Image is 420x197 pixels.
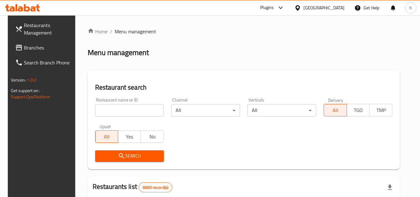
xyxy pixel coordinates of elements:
span: TMP [372,106,390,115]
span: 6000 record(s) [139,185,172,190]
a: Restaurants Management [10,18,78,40]
span: h [409,4,412,11]
nav: breadcrumb [88,28,400,35]
a: Branches [10,40,78,55]
div: Total records count [139,182,172,192]
span: All [326,106,344,115]
button: All [95,130,118,143]
button: Yes [118,130,141,143]
span: Get support on: [11,87,39,95]
div: Export file [382,180,397,195]
a: Home [88,28,108,35]
input: Search for restaurant name or ID.. [95,104,164,117]
li: / [110,28,112,35]
div: [GEOGRAPHIC_DATA] [303,4,344,11]
h2: Restaurant search [95,83,393,92]
span: All [98,132,116,141]
span: Yes [121,132,138,141]
button: TGO [347,104,370,116]
label: Upsell [99,124,111,129]
a: Search Branch Phone [10,55,78,70]
button: Search [95,150,164,162]
button: No [141,130,164,143]
h2: Menu management [88,48,149,58]
button: All [324,104,347,116]
span: Search Branch Phone [24,59,73,66]
span: Branches [24,44,73,51]
span: Menu management [115,28,156,35]
span: TGO [349,106,367,115]
span: 1.0.0 [27,76,37,84]
a: Support.OpsPlatform [11,93,50,101]
div: All [247,104,316,117]
span: No [143,132,161,141]
span: Search [100,152,159,160]
span: Version: [11,76,26,84]
div: All [171,104,240,117]
h2: Restaurants list [93,182,173,192]
label: Delivery [328,98,344,102]
button: TMP [369,104,392,116]
span: Restaurants Management [24,21,73,36]
div: Plugins [260,4,274,12]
